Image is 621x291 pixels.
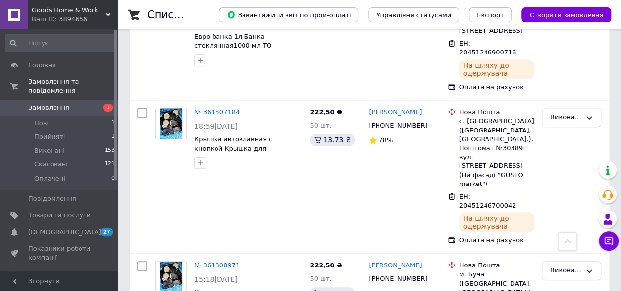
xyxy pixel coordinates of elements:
[34,146,65,155] span: Виконані
[28,104,69,112] span: Замовлення
[105,160,115,169] span: 121
[469,7,512,22] button: Експорт
[103,104,113,112] span: 1
[310,275,331,282] span: 50 шт.
[105,146,115,155] span: 153
[310,134,354,146] div: 13.73 ₴
[111,132,115,141] span: 1
[34,119,49,128] span: Нові
[32,6,106,15] span: Goods Home & Work
[34,132,65,141] span: Прийняті
[32,15,118,24] div: Ваш ID: 3894656
[101,228,113,236] span: 27
[376,11,451,19] span: Управління статусами
[599,231,619,251] button: Чат з покупцем
[155,108,187,139] a: Фото товару
[368,7,459,22] button: Управління статусами
[194,275,238,283] span: 15:18[DATE]
[28,244,91,262] span: Показники роботи компанії
[550,112,581,123] div: Виконано
[111,119,115,128] span: 1
[28,61,56,70] span: Головна
[459,236,534,245] div: Оплата на рахунок
[34,160,68,169] span: Скасовані
[367,272,429,285] div: [PHONE_NUMBER]
[111,174,115,183] span: 0
[459,40,516,56] span: ЕН: 20451246900716
[477,11,504,19] span: Експорт
[550,265,581,276] div: Виконано
[529,11,603,19] span: Створити замовлення
[34,174,65,183] span: Оплачені
[310,108,342,116] span: 222,50 ₴
[459,83,534,92] div: Оплата на рахунок
[459,193,516,210] span: ЕН: 20451246700042
[219,7,358,22] button: Завантажити звіт по пром-оплаті
[459,212,534,232] div: На шляху до одержувача
[160,108,183,139] img: Фото товару
[378,136,393,144] span: 78%
[369,261,422,270] a: [PERSON_NAME]
[367,119,429,132] div: [PHONE_NUMBER]
[459,261,534,270] div: Нова Пошта
[28,78,118,95] span: Замовлення та повідомлення
[227,10,351,19] span: Завантажити звіт по пром-оплаті
[194,33,271,58] a: Евро банка 1л.Банка стеклянная1000 мл ТО 82мм./8шт.уп.
[28,211,91,220] span: Товари та послуги
[28,228,101,237] span: [DEMOGRAPHIC_DATA]
[459,108,534,117] div: Нова Пошта
[194,262,240,269] a: № 361308971
[147,9,247,21] h1: Список замовлень
[459,117,534,188] div: с. [GEOGRAPHIC_DATA] ([GEOGRAPHIC_DATA], [GEOGRAPHIC_DATA].), Поштомат №30389: вул. [STREET_ADDRE...
[459,59,534,79] div: На шляху до одержувача
[310,122,331,129] span: 50 шт.
[194,122,238,130] span: 18:59[DATE]
[5,34,116,52] input: Пошук
[521,7,611,22] button: Створити замовлення
[310,262,342,269] span: 222,50 ₴
[28,194,76,203] span: Повідомлення
[194,108,240,116] a: № 361507184
[194,135,298,170] a: Крышка автоклавная с кнопкой Крышка для автоклава Твист 82 мм черная Профессиональная
[28,270,54,279] span: Відгуки
[512,11,611,18] a: Створити замовлення
[369,108,422,117] a: [PERSON_NAME]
